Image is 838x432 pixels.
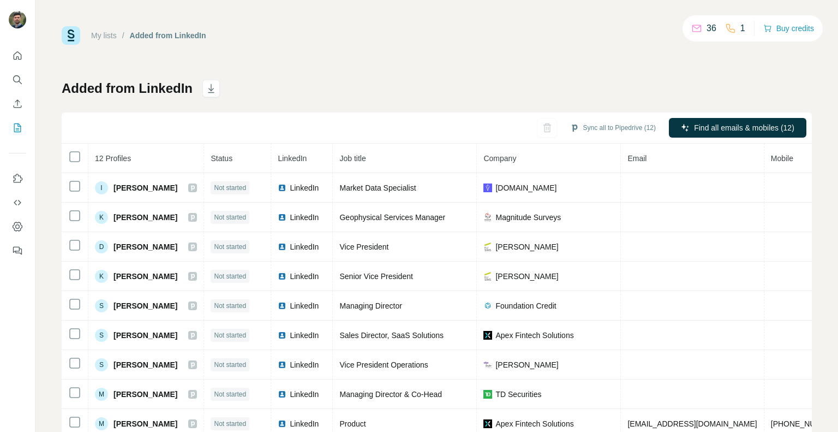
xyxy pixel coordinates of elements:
[214,242,246,252] span: Not started
[130,30,206,41] div: Added from LinkedIn
[278,184,286,192] img: LinkedIn logo
[113,418,177,429] span: [PERSON_NAME]
[95,154,131,163] span: 12 Profiles
[290,212,319,223] span: LinkedIn
[495,330,573,341] span: Apex Fintech Solutions
[113,182,177,193] span: [PERSON_NAME]
[339,419,366,428] span: Product
[122,30,124,41] li: /
[483,154,516,163] span: Company
[9,11,26,28] img: Avatar
[483,360,492,369] img: company-logo
[627,419,757,428] span: [EMAIL_ADDRESS][DOMAIN_NAME]
[214,212,246,222] span: Not started
[9,94,26,114] button: Enrich CSV
[95,240,108,253] div: D
[214,360,246,370] span: Not started
[763,21,814,36] button: Buy credits
[278,360,286,369] img: LinkedIn logo
[91,31,117,40] a: My lists
[9,193,26,212] button: Use Surfe API
[339,390,442,399] span: Managing Director & Co-Head
[95,270,108,283] div: K
[211,154,232,163] span: Status
[278,390,286,399] img: LinkedIn logo
[483,213,492,222] img: company-logo
[483,390,492,399] img: company-logo
[740,22,745,35] p: 1
[495,212,561,223] span: Magnitude Surveys
[278,272,286,281] img: LinkedIn logo
[278,213,286,222] img: LinkedIn logo
[339,213,445,222] span: Geophysical Services Manager
[339,242,388,251] span: Vice President
[495,389,541,400] span: TD Securities
[483,242,492,251] img: company-logo
[62,26,80,45] img: Surfe Logo
[214,301,246,311] span: Not started
[339,360,428,369] span: Vice President Operations
[483,301,492,310] img: company-logo
[9,241,26,261] button: Feedback
[627,154,647,163] span: Email
[290,271,319,282] span: LinkedIn
[290,241,319,252] span: LinkedIn
[771,154,793,163] span: Mobile
[214,330,246,340] span: Not started
[339,272,412,281] span: Senior Vice President
[95,299,108,312] div: S
[495,418,573,429] span: Apex Fintech Solutions
[113,271,177,282] span: [PERSON_NAME]
[278,331,286,340] img: LinkedIn logo
[214,419,246,429] span: Not started
[495,241,558,252] span: [PERSON_NAME]
[9,169,26,188] button: Use Surfe on LinkedIn
[113,389,177,400] span: [PERSON_NAME]
[95,181,108,194] div: I
[483,184,492,192] img: company-logo
[694,122,794,133] span: Find all emails & mobiles (12)
[669,118,806,138] button: Find all emails & mobiles (12)
[95,388,108,401] div: M
[62,80,193,97] h1: Added from LinkedIn
[483,272,492,281] img: company-logo
[95,358,108,371] div: S
[9,46,26,66] button: Quick start
[339,331,444,340] span: Sales Director, SaaS Solutions
[278,242,286,251] img: LinkedIn logo
[214,183,246,193] span: Not started
[290,330,319,341] span: LinkedIn
[339,184,416,192] span: Market Data Specialist
[113,359,177,370] span: [PERSON_NAME]
[113,212,177,223] span: [PERSON_NAME]
[290,389,319,400] span: LinkedIn
[113,300,177,311] span: [PERSON_NAME]
[278,154,307,163] span: LinkedIn
[278,301,286,310] img: LinkedIn logo
[707,22,716,35] p: 36
[290,359,319,370] span: LinkedIn
[113,330,177,341] span: [PERSON_NAME]
[95,329,108,342] div: S
[339,301,402,310] span: Managing Director
[113,241,177,252] span: [PERSON_NAME]
[562,120,663,136] button: Sync all to Pipedrive (12)
[95,211,108,224] div: K
[95,417,108,430] div: M
[9,70,26,90] button: Search
[290,300,319,311] span: LinkedIn
[9,217,26,236] button: Dashboard
[278,419,286,428] img: LinkedIn logo
[483,419,492,428] img: company-logo
[290,418,319,429] span: LinkedIn
[9,118,26,138] button: My lists
[495,300,556,311] span: Foundation Credit
[214,389,246,399] span: Not started
[495,182,556,193] span: [DOMAIN_NAME]
[339,154,366,163] span: Job title
[214,271,246,281] span: Not started
[483,331,492,340] img: company-logo
[495,271,558,282] span: [PERSON_NAME]
[290,182,319,193] span: LinkedIn
[495,359,558,370] span: [PERSON_NAME]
